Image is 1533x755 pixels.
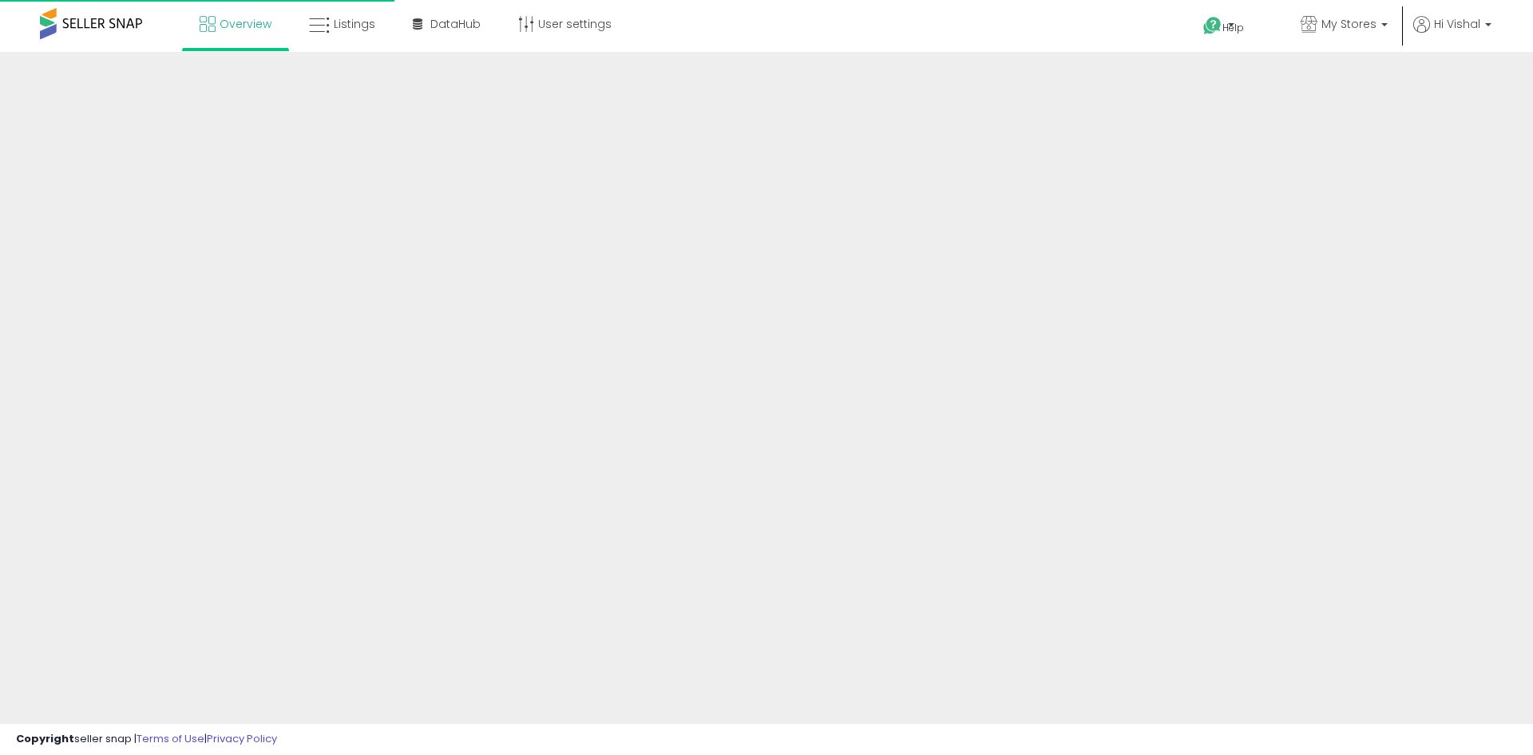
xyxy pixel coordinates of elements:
[1413,16,1491,52] a: Hi Vishal
[1190,4,1275,52] a: Help
[334,16,375,32] span: Listings
[220,16,271,32] span: Overview
[1434,16,1480,32] span: Hi Vishal
[1222,21,1244,34] span: Help
[430,16,481,32] span: DataHub
[1321,16,1377,32] span: My Stores
[1202,16,1222,36] i: Get Help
